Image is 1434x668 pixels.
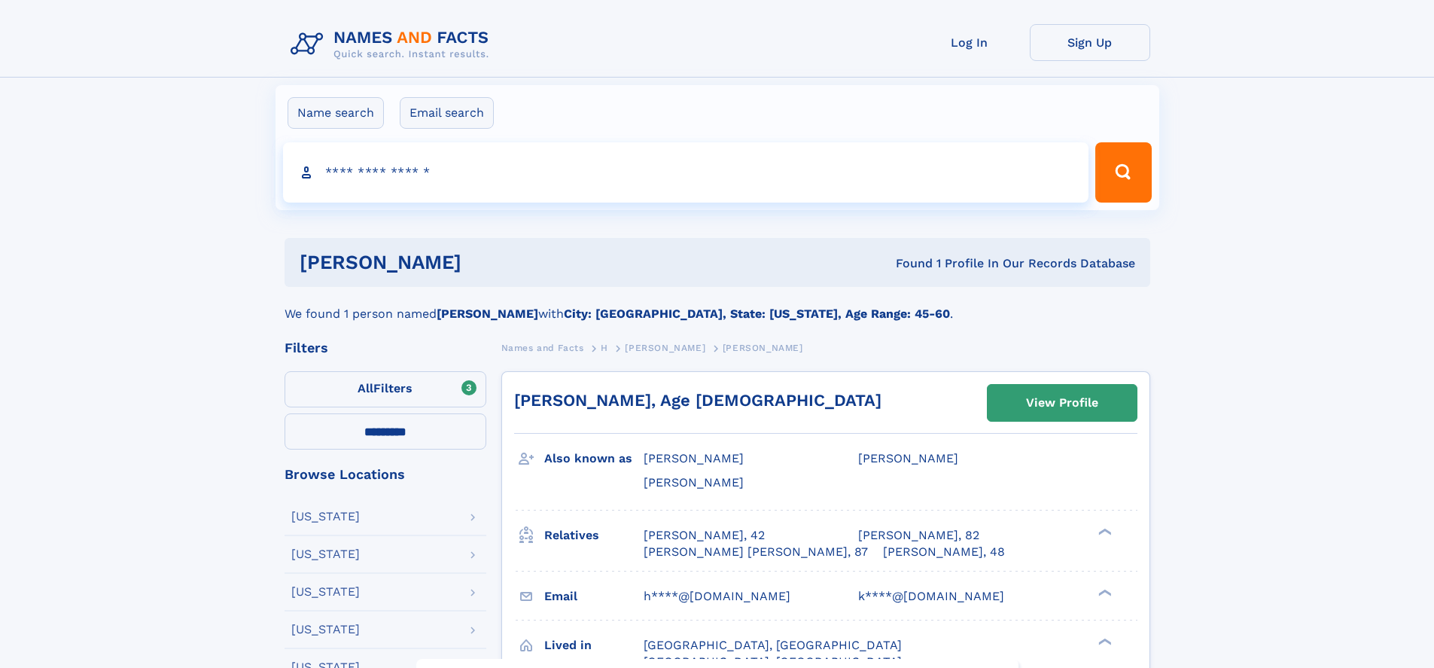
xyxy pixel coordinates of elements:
[291,586,360,598] div: [US_STATE]
[858,527,979,544] a: [PERSON_NAME], 82
[285,341,486,355] div: Filters
[1030,24,1150,61] a: Sign Up
[358,381,373,395] span: All
[400,97,494,129] label: Email search
[544,633,644,658] h3: Lived in
[988,385,1137,421] a: View Profile
[291,624,360,636] div: [US_STATE]
[291,511,360,523] div: [US_STATE]
[288,97,384,129] label: Name search
[564,307,950,321] b: City: [GEOGRAPHIC_DATA], State: [US_STATE], Age Range: 45-60
[723,343,803,353] span: [PERSON_NAME]
[285,371,486,407] label: Filters
[678,255,1135,272] div: Found 1 Profile In Our Records Database
[644,638,902,652] span: [GEOGRAPHIC_DATA], [GEOGRAPHIC_DATA]
[858,451,958,465] span: [PERSON_NAME]
[644,544,868,560] a: [PERSON_NAME] [PERSON_NAME], 87
[544,446,644,471] h3: Also known as
[644,527,765,544] a: [PERSON_NAME], 42
[625,338,705,357] a: [PERSON_NAME]
[501,338,584,357] a: Names and Facts
[544,584,644,609] h3: Email
[1095,587,1113,597] div: ❯
[283,142,1089,203] input: search input
[291,548,360,560] div: [US_STATE]
[285,468,486,481] div: Browse Locations
[883,544,1005,560] a: [PERSON_NAME], 48
[644,451,744,465] span: [PERSON_NAME]
[285,287,1150,323] div: We found 1 person named with .
[1095,142,1151,203] button: Search Button
[1095,526,1113,536] div: ❯
[285,24,501,65] img: Logo Names and Facts
[544,523,644,548] h3: Relatives
[601,343,608,353] span: H
[437,307,538,321] b: [PERSON_NAME]
[644,475,744,490] span: [PERSON_NAME]
[514,391,881,410] a: [PERSON_NAME], Age [DEMOGRAPHIC_DATA]
[909,24,1030,61] a: Log In
[625,343,705,353] span: [PERSON_NAME]
[1026,386,1098,420] div: View Profile
[601,338,608,357] a: H
[1095,636,1113,646] div: ❯
[300,253,679,272] h1: [PERSON_NAME]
